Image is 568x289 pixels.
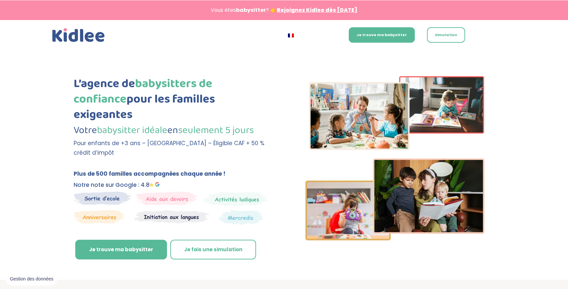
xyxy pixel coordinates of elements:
[75,240,167,259] a: Je trouve ma babysitter
[349,27,415,43] a: Je trouve ma babysitter
[134,210,209,224] img: Atelier thematique
[97,122,167,138] span: babysitter idéale
[305,234,485,242] picture: Imgs-2
[10,276,53,282] span: Gestion des données
[74,210,125,224] img: Anniversaire
[136,191,198,205] img: weekends
[277,6,357,14] a: Rejoignez Kidlee dès [DATE]
[178,122,254,138] span: seulement 5 jours
[427,27,465,43] a: Simulation
[51,27,106,44] a: Kidlee Logo
[74,76,272,125] h1: L’agence de pour les familles exigeantes
[170,240,256,259] a: Je fais une simulation
[288,33,294,37] img: Français
[236,6,266,14] strong: babysitter
[74,139,264,157] span: Pour enfants de +3 ans – [GEOGRAPHIC_DATA] – Éligible CAF + 50 % crédit d’impôt
[74,122,254,138] span: Votre en
[74,180,272,190] p: Notre note sur Google : 4.8
[74,170,225,178] b: Plus de 500 familles accompagnées chaque année !
[211,6,357,14] span: Vous êtes ? 👉
[202,191,268,207] img: Mercredi
[219,210,263,225] img: Thematique
[74,74,212,109] span: babysitters de confiance
[74,191,131,205] img: Sortie decole
[6,272,57,286] button: Gestion des données
[51,27,106,44] img: logo_kidlee_bleu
